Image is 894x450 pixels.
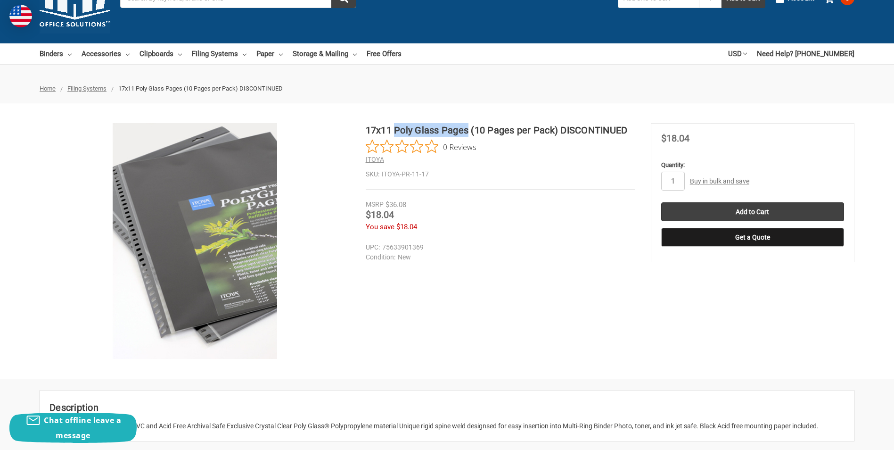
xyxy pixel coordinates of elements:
a: Home [40,85,56,92]
dd: New [366,252,631,262]
a: Filing Systems [67,85,107,92]
a: Free Offers [367,43,402,64]
a: Need Help? [PHONE_NUMBER] [757,43,854,64]
span: You save [366,223,394,231]
span: Chat offline leave a message [44,415,121,441]
dt: Condition: [366,252,395,262]
a: Storage & Mailing [293,43,357,64]
span: $18.04 [661,133,689,144]
span: 17x11 Poly Glass Pages (10 Pages per Pack) DISCONTINUED [118,85,283,92]
dd: ITOYA-PR-11-17 [366,169,635,179]
a: Binders [40,43,72,64]
dt: SKU: [366,169,379,179]
img: 17x11 Poly Glass Pages (10 Pages per Pack) [77,123,312,359]
a: Buy in bulk and save [690,177,749,185]
dd: 75633901369 [366,242,631,252]
div: MSRP [366,200,384,209]
a: USD [728,43,747,64]
a: ITOYA [366,156,384,163]
button: Get a Quote [661,228,844,247]
a: Filing Systems [192,43,246,64]
button: Rated 0 out of 5 stars from 0 reviews. Jump to reviews. [366,140,476,154]
span: $36.08 [385,200,406,209]
div: 10 Portrait Sleeves per pack PVC and Acid Free Archival Safe Exclusive Crystal Clear Poly Glass® ... [49,421,845,431]
input: Add to Cart [661,202,844,221]
a: Accessories [82,43,130,64]
dt: UPC: [366,242,380,252]
span: 0 Reviews [443,140,476,154]
button: Chat offline leave a message [9,413,137,443]
a: Clipboards [139,43,182,64]
span: $18.04 [366,209,394,220]
a: Paper [256,43,283,64]
h2: Description [49,400,845,415]
label: Quantity: [661,160,844,170]
span: $18.04 [396,223,417,231]
img: duty and tax information for United States [9,5,32,27]
iframe: Google Customer Reviews [816,425,894,450]
h1: 17x11 Poly Glass Pages (10 Pages per Pack) DISCONTINUED [366,123,635,137]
